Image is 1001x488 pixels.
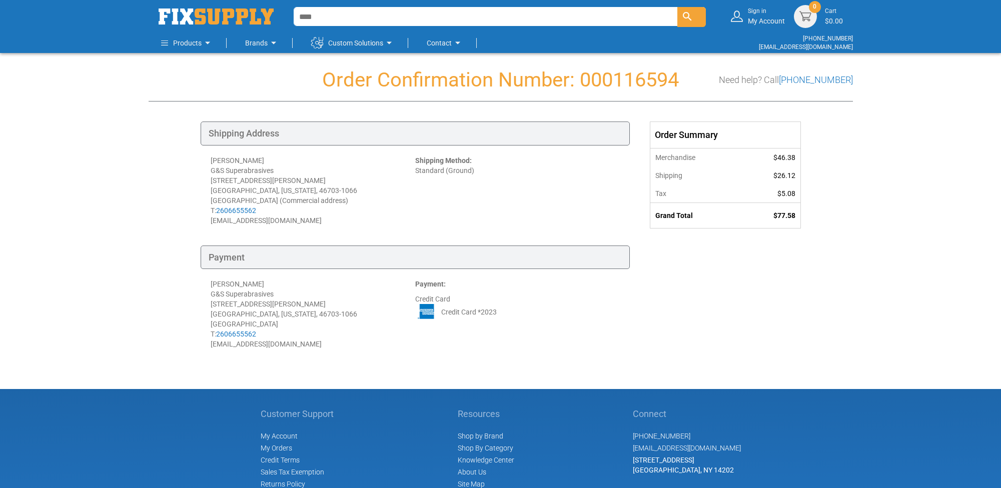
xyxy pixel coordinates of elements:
[311,33,395,53] a: Custom Solutions
[211,155,415,225] div: [PERSON_NAME] G&S Superabrasives [STREET_ADDRESS][PERSON_NAME] [GEOGRAPHIC_DATA], [US_STATE], 467...
[458,432,503,440] a: Shop by Brand
[655,211,693,219] strong: Grand Total
[149,69,853,91] h1: Order Confirmation Number: 000116594
[415,279,620,349] div: Credit Card
[261,456,300,464] span: Credit Terms
[633,432,690,440] a: [PHONE_NUMBER]
[159,8,274,24] a: store logo
[261,468,324,476] span: Sales Tax Exemption
[458,468,486,476] a: About Us
[201,121,630,145] div: Shipping Address
[825,17,843,25] span: $0.00
[415,280,446,288] strong: Payment:
[261,480,305,488] a: Returns Policy
[211,279,415,349] div: [PERSON_NAME] G&S Superabrasives [STREET_ADDRESS][PERSON_NAME] [GEOGRAPHIC_DATA], [US_STATE], 467...
[159,8,274,24] img: Fix Industrial Supply
[650,122,800,148] div: Order Summary
[261,444,292,452] span: My Orders
[245,33,280,53] a: Brands
[779,74,853,85] a: [PHONE_NUMBER]
[427,33,464,53] a: Contact
[458,444,513,452] a: Shop By Category
[650,166,742,184] th: Shipping
[161,33,214,53] a: Products
[803,35,853,42] a: [PHONE_NUMBER]
[748,7,785,25] div: My Account
[261,432,298,440] span: My Account
[748,7,785,15] small: Sign in
[633,444,741,452] a: [EMAIL_ADDRESS][DOMAIN_NAME]
[415,156,472,164] strong: Shipping Method:
[633,409,741,419] h5: Connect
[441,307,497,317] span: Credit Card *2023
[773,153,795,161] span: $46.38
[719,75,853,85] h3: Need help? Call
[458,456,514,464] a: Knowledge Center
[216,206,256,214] a: 2606655562
[759,43,853,50] a: [EMAIL_ADDRESS][DOMAIN_NAME]
[458,480,485,488] a: Site Map
[216,330,256,338] a: 2606655562
[773,211,795,219] span: $77.58
[650,148,742,166] th: Merchandise
[813,2,816,11] span: 0
[633,456,734,474] span: [STREET_ADDRESS] [GEOGRAPHIC_DATA], NY 14202
[825,7,843,15] small: Cart
[261,409,339,419] h5: Customer Support
[777,189,795,197] span: $5.08
[415,155,620,225] div: Standard (Ground)
[458,409,514,419] h5: Resources
[650,184,742,203] th: Tax
[415,304,438,319] img: AE
[201,245,630,269] div: Payment
[773,171,795,179] span: $26.12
